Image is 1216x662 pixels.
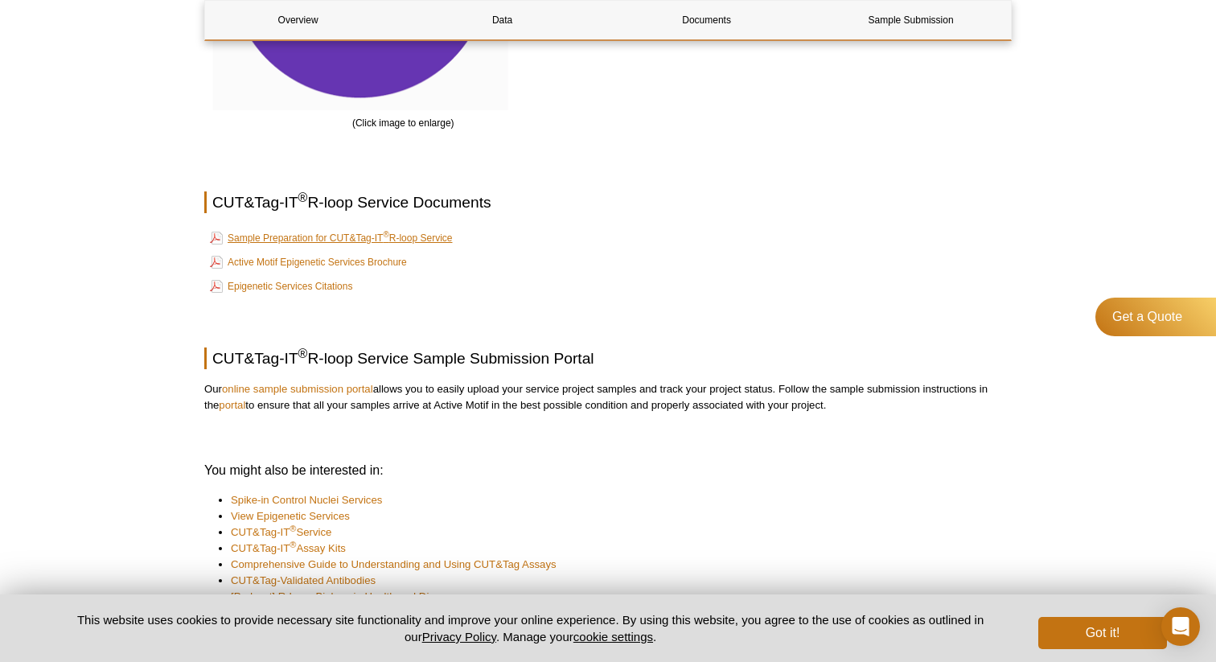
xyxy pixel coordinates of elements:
a: CUT&Tag-IT®Service [231,524,331,541]
sup: ® [298,191,308,204]
sup: ® [383,230,388,239]
button: cookie settings [573,630,653,643]
a: Privacy Policy [422,630,496,643]
h2: CUT&Tag-IT R-loop Service Documents [204,191,1012,213]
sup: ® [290,524,296,533]
a: Data [409,1,595,39]
a: CUT&Tag-IT®Assay Kits [231,541,346,557]
a: View Epigenetic Services [231,508,350,524]
a: online sample submission portal [222,383,373,395]
a: CUT&Tag-Validated Antibodies [231,573,376,589]
a: portal [219,399,245,411]
a: Active Motif Epigenetic Services Brochure [210,253,407,272]
a: Epigenetic Services Citations [210,277,352,296]
h2: CUT&Tag-IT R-loop Service Sample Submission Portal [204,347,1012,369]
h3: You might also be interested in: [204,461,1012,480]
a: Sample Preparation for CUT&Tag-IT®R-loop Service [210,228,452,248]
a: Get a Quote [1095,298,1216,336]
a: Comprehensive Guide to Understanding and Using CUT&Tag Assays [231,557,557,573]
a: Spike-in Control Nuclei Services [231,492,382,508]
a: Sample Submission [818,1,1004,39]
sup: ® [290,540,296,549]
sup: ® [298,346,308,360]
a: Overview [205,1,391,39]
a: Documents [614,1,799,39]
p: Our allows you to easily upload your service project samples and track your project status. Follo... [204,381,1012,413]
p: This website uses cookies to provide necessary site functionality and improve your online experie... [49,611,1012,645]
button: Got it! [1038,617,1167,649]
div: Open Intercom Messenger [1161,607,1200,646]
a: [Podcast] R-Loop Biology in Health and Disease [231,589,458,605]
